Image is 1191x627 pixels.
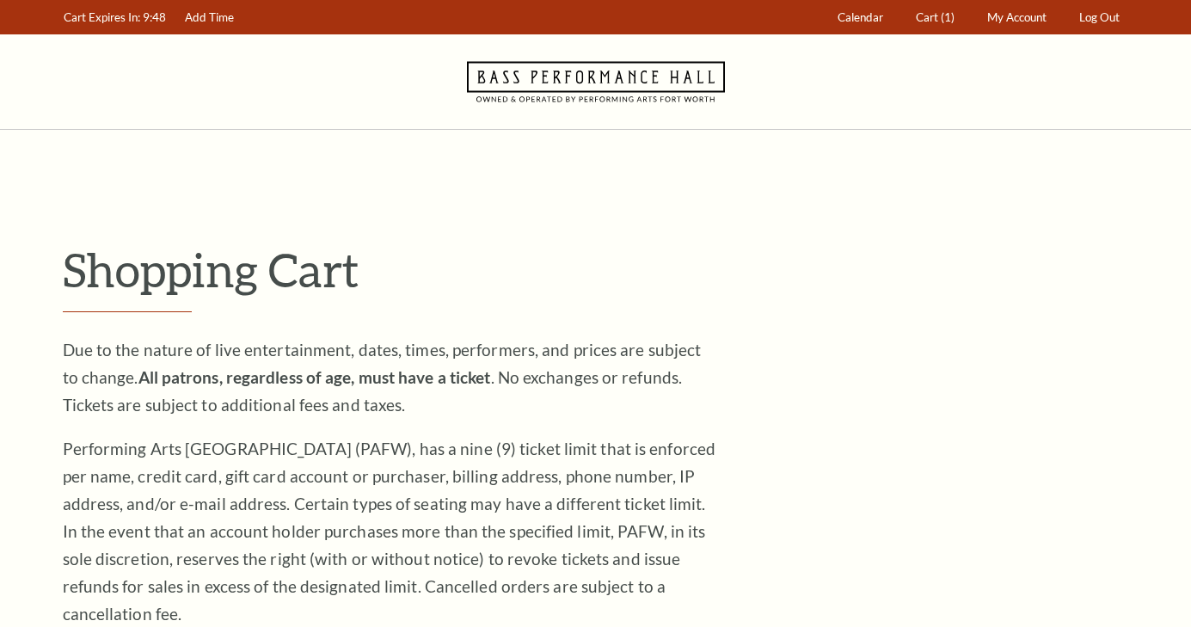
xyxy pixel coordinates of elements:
[63,242,1129,298] p: Shopping Cart
[176,1,242,34] a: Add Time
[143,10,166,24] span: 9:48
[987,10,1047,24] span: My Account
[138,367,491,387] strong: All patrons, regardless of age, must have a ticket
[941,10,955,24] span: (1)
[979,1,1054,34] a: My Account
[838,10,883,24] span: Calendar
[907,1,962,34] a: Cart (1)
[64,10,140,24] span: Cart Expires In:
[829,1,891,34] a: Calendar
[916,10,938,24] span: Cart
[1071,1,1127,34] a: Log Out
[63,340,702,415] span: Due to the nature of live entertainment, dates, times, performers, and prices are subject to chan...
